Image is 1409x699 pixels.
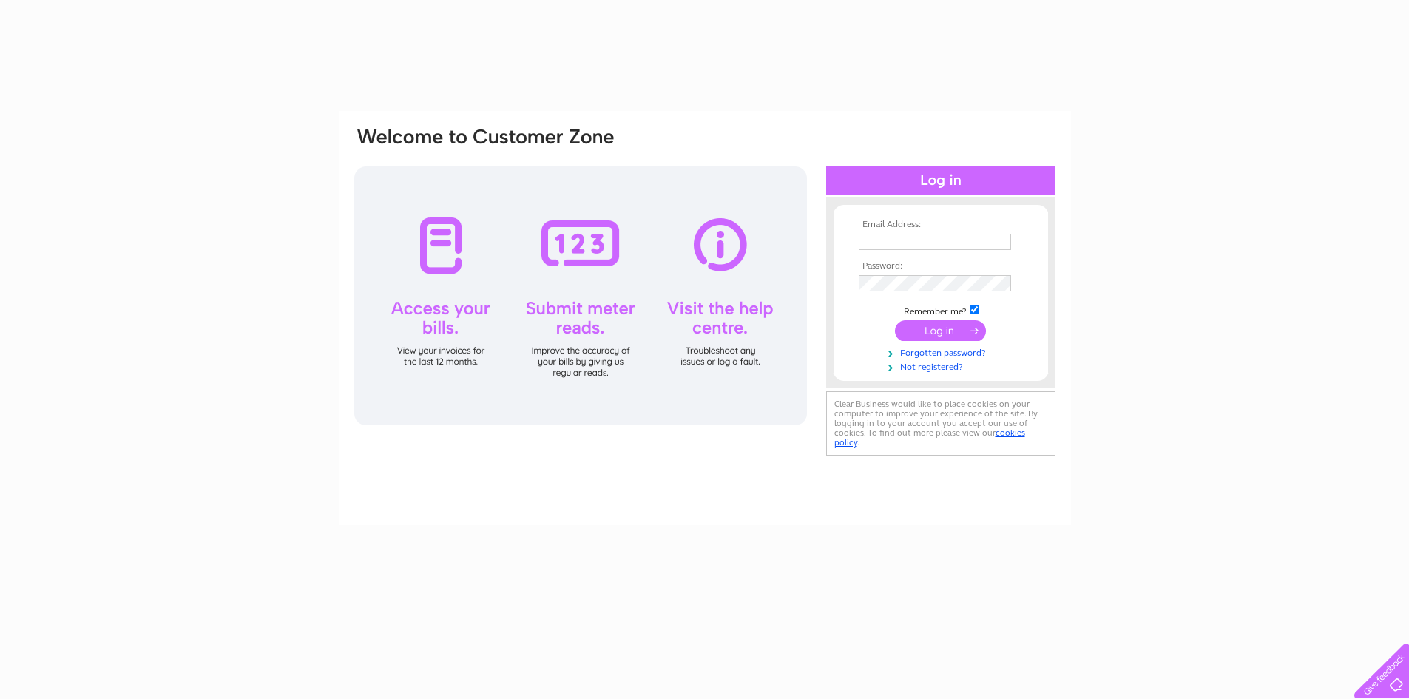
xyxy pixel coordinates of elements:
[859,359,1027,373] a: Not registered?
[855,220,1027,230] th: Email Address:
[826,391,1055,456] div: Clear Business would like to place cookies on your computer to improve your experience of the sit...
[859,345,1027,359] a: Forgotten password?
[855,261,1027,271] th: Password:
[895,320,986,341] input: Submit
[834,428,1025,448] a: cookies policy
[855,303,1027,317] td: Remember me?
